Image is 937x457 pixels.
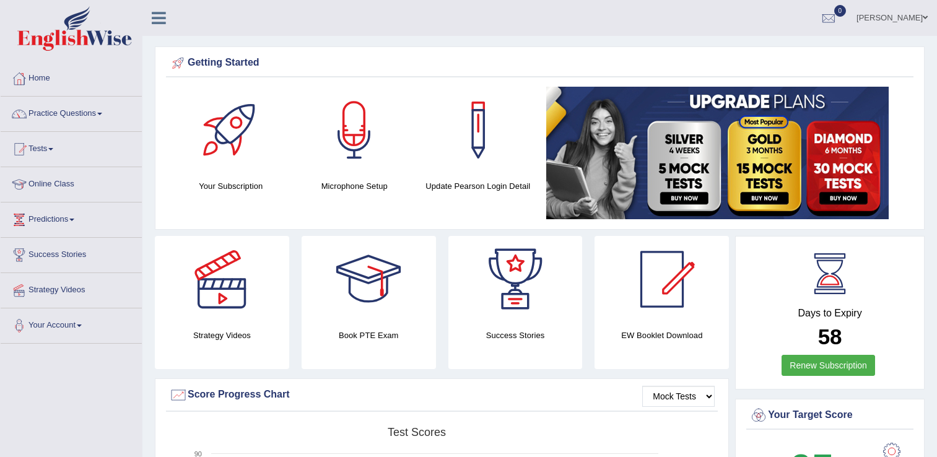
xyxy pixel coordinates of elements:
[302,329,436,342] h4: Book PTE Exam
[1,97,142,128] a: Practice Questions
[1,167,142,198] a: Online Class
[818,324,842,349] b: 58
[595,329,729,342] h4: EW Booklet Download
[1,132,142,163] a: Tests
[749,308,910,319] h4: Days to Expiry
[1,273,142,304] a: Strategy Videos
[546,87,889,219] img: small5.jpg
[155,329,289,342] h4: Strategy Videos
[422,180,534,193] h4: Update Pearson Login Detail
[1,202,142,233] a: Predictions
[299,180,411,193] h4: Microphone Setup
[1,61,142,92] a: Home
[388,426,446,438] tspan: Test scores
[448,329,583,342] h4: Success Stories
[169,386,715,404] div: Score Progress Chart
[175,180,287,193] h4: Your Subscription
[834,5,847,17] span: 0
[1,308,142,339] a: Your Account
[169,54,910,72] div: Getting Started
[1,238,142,269] a: Success Stories
[749,406,910,425] div: Your Target Score
[782,355,875,376] a: Renew Subscription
